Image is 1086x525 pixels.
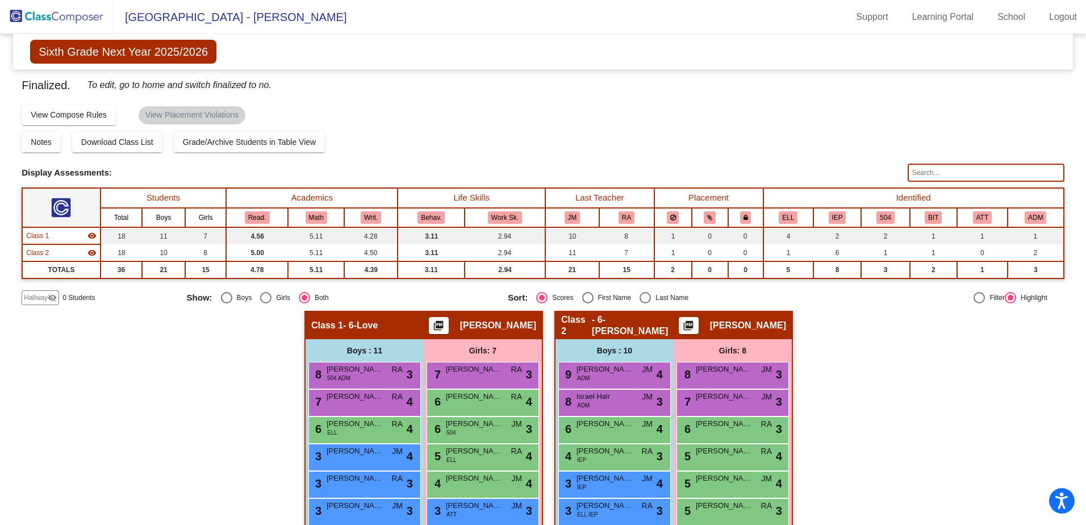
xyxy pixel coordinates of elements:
td: 2 [861,227,910,244]
span: View Compose Rules [31,110,107,119]
td: 5.11 [288,261,344,278]
td: 2.94 [465,227,545,244]
td: 0 [957,244,1008,261]
span: 3 [657,502,663,519]
button: JM [565,211,580,224]
td: 3.11 [398,227,465,244]
button: 504 [876,211,895,224]
span: 4 [562,450,571,463]
th: Identified [763,188,1064,208]
td: 2 [654,261,692,278]
span: RA [642,445,653,457]
th: English Language Learner [763,208,813,227]
button: IEP [829,211,846,224]
th: Carey Math program [1008,208,1064,227]
span: 3 [776,420,782,438]
span: Class 2 [561,314,592,337]
mat-icon: visibility_off [48,293,57,302]
span: Finalized. [22,76,70,94]
div: Girls [271,293,290,303]
span: ELL IEP [577,510,598,519]
td: 18 [101,227,142,244]
td: 1 [654,244,692,261]
td: 8 [813,261,861,278]
div: Both [310,293,329,303]
span: 3 [407,502,413,519]
div: Scores [548,293,573,303]
td: 1 [861,244,910,261]
span: - 6-[PERSON_NAME] [592,314,679,337]
span: Display Assessments: [22,168,112,178]
td: 4.28 [344,227,398,244]
span: 3 [526,420,532,438]
span: 3 [776,393,782,410]
span: RA [761,418,772,430]
td: 2.94 [465,244,545,261]
span: ELL [446,456,457,464]
span: 4 [526,393,532,410]
span: 4 [657,475,663,492]
span: 504 [446,428,456,437]
th: Boys [142,208,185,227]
span: 4 [657,420,663,438]
div: Boys : 10 [555,339,674,362]
span: 7 [682,395,691,408]
span: JM [642,473,653,485]
button: Math [306,211,327,224]
td: 0 [692,261,728,278]
span: [PERSON_NAME] [327,418,383,430]
span: 3 [312,450,321,463]
span: 3 [407,475,413,492]
td: 11 [545,244,599,261]
span: Notes [31,137,52,147]
span: To edit, go to home and switch finalized to no. [87,77,271,93]
span: JM [761,364,772,376]
button: View Compose Rules [22,105,116,125]
td: 2 [910,261,957,278]
span: 3 [526,502,532,519]
th: Keep away students [654,208,692,227]
button: Read. [245,211,270,224]
span: [PERSON_NAME] [696,391,753,402]
span: JM [761,391,772,403]
td: 36 [101,261,142,278]
span: [PERSON_NAME] [327,473,383,484]
td: 4.39 [344,261,398,278]
span: [PERSON_NAME] [446,418,503,430]
span: JM [511,418,522,430]
td: 10 [545,227,599,244]
span: [PERSON_NAME] [577,500,633,511]
span: ATT [446,510,457,519]
th: Girls [185,208,226,227]
mat-icon: visibility [87,231,97,240]
span: 6 [432,423,441,435]
span: JM [511,473,522,485]
span: RA [392,473,403,485]
span: [PERSON_NAME] [696,500,753,511]
span: JM [642,418,653,430]
td: 1 [910,244,957,261]
span: 6 [432,395,441,408]
span: 3 [407,366,413,383]
span: [PERSON_NAME] [577,473,633,484]
button: Work Sk. [488,211,522,224]
span: 4 [407,420,413,438]
span: JM [642,364,653,376]
td: 1 [1008,227,1064,244]
span: [PERSON_NAME] [446,391,503,402]
td: TOTALS [22,261,101,278]
div: Girls: 7 [424,339,542,362]
span: - 6-Love [343,320,378,331]
td: Russell Anderson - 6-Anderson [22,244,101,261]
td: 4.56 [226,227,288,244]
mat-icon: visibility [87,248,97,257]
span: 4 [407,448,413,465]
td: 8 [599,227,654,244]
span: Israel Hair [577,391,633,402]
span: [PERSON_NAME] [696,364,753,375]
span: [PERSON_NAME] [577,418,633,430]
td: 21 [545,261,599,278]
span: [PERSON_NAME] [710,320,786,331]
mat-icon: picture_as_pdf [682,320,695,336]
span: [PERSON_NAME] [446,445,503,457]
